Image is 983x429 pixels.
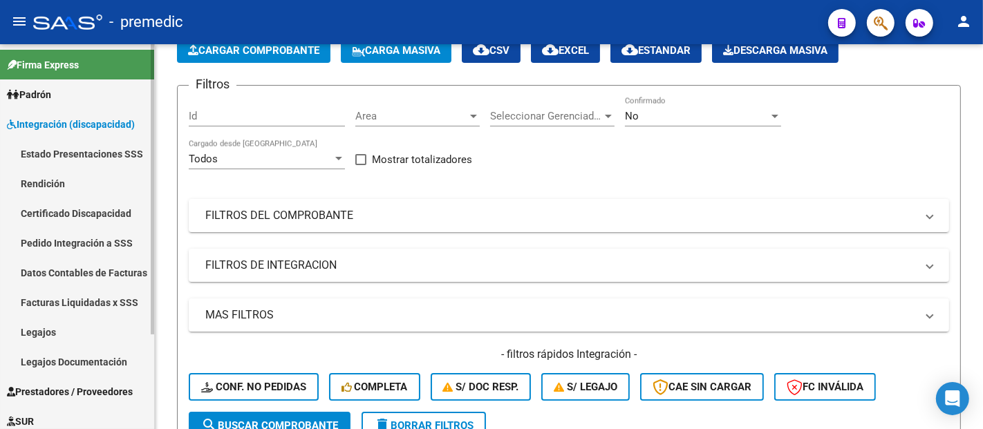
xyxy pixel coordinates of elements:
span: Completa [341,381,408,393]
span: Mostrar totalizadores [372,151,472,168]
span: Estandar [621,44,691,57]
button: S/ Doc Resp. [431,373,532,401]
span: Padrón [7,87,51,102]
span: Firma Express [7,57,79,73]
button: FC Inválida [774,373,876,401]
button: Carga Masiva [341,38,451,63]
mat-icon: menu [11,13,28,30]
span: Seleccionar Gerenciador [490,110,602,122]
span: - premedic [109,7,183,37]
h4: - filtros rápidos Integración - [189,347,949,362]
app-download-masive: Descarga masiva de comprobantes (adjuntos) [712,38,839,63]
span: SUR [7,414,34,429]
mat-icon: person [955,13,972,30]
span: FC Inválida [787,381,863,393]
button: S/ legajo [541,373,630,401]
button: Completa [329,373,420,401]
span: Conf. no pedidas [201,381,306,393]
span: S/ Doc Resp. [443,381,519,393]
h3: Filtros [189,75,236,94]
mat-panel-title: FILTROS DE INTEGRACION [205,258,916,273]
mat-icon: cloud_download [473,41,489,58]
span: No [625,110,639,122]
button: Descarga Masiva [712,38,839,63]
span: Carga Masiva [352,44,440,57]
mat-expansion-panel-header: MAS FILTROS [189,298,949,332]
mat-icon: cloud_download [621,41,638,58]
span: Cargar Comprobante [188,44,319,57]
button: CSV [462,38,521,63]
button: EXCEL [531,38,600,63]
span: Area [355,110,467,122]
span: Todos [189,153,218,165]
span: Integración (discapacidad) [7,117,135,132]
mat-expansion-panel-header: FILTROS DEL COMPROBANTE [189,199,949,232]
mat-panel-title: MAS FILTROS [205,307,916,323]
button: CAE SIN CARGAR [640,373,764,401]
span: CSV [473,44,509,57]
div: Open Intercom Messenger [936,382,969,415]
button: Cargar Comprobante [177,38,330,63]
span: Descarga Masiva [723,44,827,57]
mat-icon: cloud_download [542,41,559,58]
button: Conf. no pedidas [189,373,319,401]
span: S/ legajo [554,381,617,393]
span: CAE SIN CARGAR [653,381,751,393]
span: EXCEL [542,44,589,57]
button: Estandar [610,38,702,63]
mat-expansion-panel-header: FILTROS DE INTEGRACION [189,249,949,282]
mat-panel-title: FILTROS DEL COMPROBANTE [205,208,916,223]
span: Prestadores / Proveedores [7,384,133,399]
